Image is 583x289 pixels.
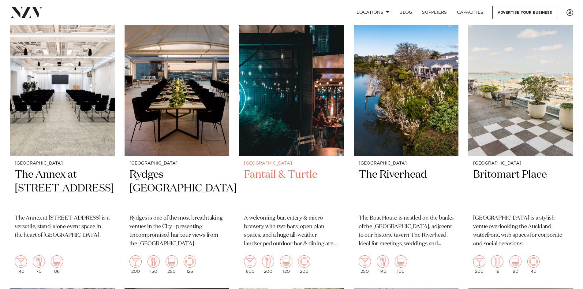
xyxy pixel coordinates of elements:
img: cocktail.png [473,255,485,268]
h2: The Annex at [STREET_ADDRESS] [15,168,110,209]
a: [GEOGRAPHIC_DATA] Fantail & Turtle A welcoming bar, eatery & micro brewery with two bars, open pl... [239,16,344,279]
img: cocktail.png [359,255,371,268]
div: 600 [244,255,256,274]
p: A welcoming bar, eatery & micro brewery with two bars, open plan spaces, and a huge all-weather l... [244,214,339,248]
div: 86 [51,255,63,274]
img: theatre.png [395,255,407,268]
div: 200 [262,255,274,274]
small: [GEOGRAPHIC_DATA] [244,161,339,166]
a: Capacities [452,6,488,19]
a: [GEOGRAPHIC_DATA] The Riverhead The Boat House is nestled on the banks of the [GEOGRAPHIC_DATA], ... [354,16,459,279]
h2: Rydges [GEOGRAPHIC_DATA] [129,168,225,209]
div: 126 [184,255,196,274]
div: 120 [280,255,292,274]
img: theatre.png [509,255,521,268]
p: The Annex at [STREET_ADDRESS] is a versatile, stand-alone event space in the heart of [GEOGRAPHIC... [15,214,110,240]
img: theatre.png [166,255,178,268]
img: cocktail.png [244,255,256,268]
div: 200 [129,255,142,274]
a: SUPPLIERS [417,6,452,19]
img: dining.png [377,255,389,268]
a: BLOG [394,6,417,19]
img: meeting.png [527,255,540,268]
img: theatre.png [51,255,63,268]
div: 18 [491,255,503,274]
div: 140 [15,255,27,274]
h2: Fantail & Turtle [244,168,339,209]
p: [GEOGRAPHIC_DATA] is a stylish venue overlooking the Auckland waterfront, with spaces for corpora... [473,214,568,248]
h2: The Riverhead [359,168,454,209]
div: 130 [148,255,160,274]
small: [GEOGRAPHIC_DATA] [15,161,110,166]
a: Locations [352,6,394,19]
p: Rydges is one of the most breathtaking venues in the City - presenting uncompromised harbour view... [129,214,225,248]
a: Advertise your business [492,6,557,19]
div: 140 [377,255,389,274]
img: meeting.png [298,255,310,268]
a: [GEOGRAPHIC_DATA] The Annex at [STREET_ADDRESS] The Annex at [STREET_ADDRESS] is a versatile, sta... [10,16,115,279]
img: theatre.png [280,255,292,268]
img: nzv-logo.png [10,7,43,18]
div: 70 [33,255,45,274]
img: dining.png [491,255,503,268]
img: dining.png [262,255,274,268]
a: [GEOGRAPHIC_DATA] Britomart Place [GEOGRAPHIC_DATA] is a stylish venue overlooking the Auckland w... [468,16,573,279]
img: cocktail.png [129,255,142,268]
p: The Boat House is nestled on the banks of the [GEOGRAPHIC_DATA], adjacent to our historic tavern ... [359,214,454,248]
a: [GEOGRAPHIC_DATA] Rydges [GEOGRAPHIC_DATA] Rydges is one of the most breathtaking venues in the C... [125,16,230,279]
div: 200 [473,255,485,274]
img: cocktail.png [15,255,27,268]
div: 80 [509,255,521,274]
div: 40 [527,255,540,274]
img: dining.png [33,255,45,268]
div: 250 [359,255,371,274]
img: meeting.png [184,255,196,268]
small: [GEOGRAPHIC_DATA] [129,161,225,166]
img: dining.png [148,255,160,268]
div: 250 [166,255,178,274]
small: [GEOGRAPHIC_DATA] [473,161,568,166]
div: 200 [298,255,310,274]
h2: Britomart Place [473,168,568,209]
small: [GEOGRAPHIC_DATA] [359,161,454,166]
div: 100 [395,255,407,274]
